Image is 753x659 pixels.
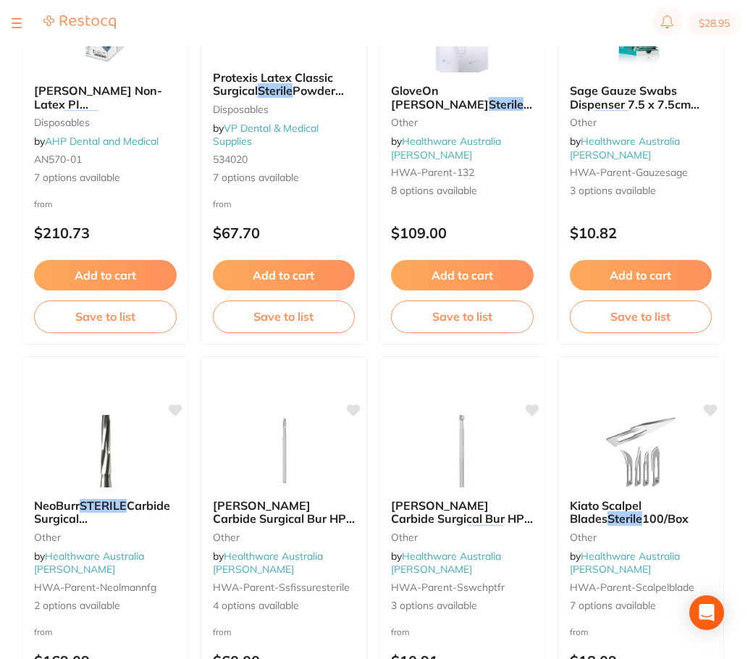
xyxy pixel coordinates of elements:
[391,301,534,332] button: Save to list
[213,498,355,553] span: [PERSON_NAME] Carbide Surgical Bur HP Cross Cut Taper [MEDICAL_DATA]
[391,135,501,161] span: by
[213,224,356,241] p: $67.70
[34,626,53,637] span: from
[213,122,319,148] a: VP Dental & Medical Supplies
[468,525,503,540] em: Sterile
[213,198,232,209] span: from
[213,499,356,526] b: SS White Carbide Surgical Bur HP Cross Cut Taper Fissure Sterile 5/Pack
[43,14,116,30] img: Restocq Logo
[415,415,509,487] img: SS White Carbide Surgical Bur HP Cross Cut TFR Sterile 5/Pk
[570,135,680,161] a: Healthware Australia [PERSON_NAME]
[391,83,489,111] span: GloveOn [PERSON_NAME]
[45,135,159,148] a: AHP Dental and Medical
[570,83,699,125] span: Sage Gauze Swabs Dispenser 7.5 x 7.5cm 8ply
[34,550,144,576] span: by
[570,626,589,637] span: from
[213,532,356,543] small: other
[213,171,356,185] span: 7 options available
[391,135,501,161] a: Healthware Australia [PERSON_NAME]
[213,104,356,115] small: disposables
[34,153,82,166] span: AN570-01
[213,70,333,98] span: Protexis Latex Classic Surgical
[570,499,712,526] b: Kiato Scalpel Blades Sterile 100/Box
[391,532,534,543] small: other
[213,599,356,613] span: 4 options available
[213,71,356,98] b: Protexis Latex Classic Surgical Sterile Powder Free Gloves CAR2D72N Box Of 50
[34,224,177,241] p: $210.73
[570,550,680,576] a: Healthware Australia [PERSON_NAME]
[570,532,712,543] small: other
[570,117,712,128] small: other
[570,135,680,161] span: by
[391,581,505,594] span: HWA-parent-sswchptfr
[80,498,127,513] em: STERILE
[391,97,568,125] span: Surgical Gloves 50 Pairs/Box
[34,581,156,594] span: HWA-parent-neolmannfg
[34,301,177,332] button: Save to list
[489,97,523,112] em: Sterile
[34,498,80,513] span: NeoBurr
[43,14,116,32] a: Restocq Logo
[213,122,319,148] span: by
[689,595,724,630] div: Open Intercom Messenger
[237,415,331,487] img: SS White Carbide Surgical Bur HP Cross Cut Taper Fissure Sterile 5/Pack
[570,581,694,594] span: HWA-parent-scalpelblade
[213,301,356,332] button: Save to list
[391,599,534,613] span: 3 options available
[34,498,170,553] span: Carbide Surgical [PERSON_NAME] TC - 10/Pack
[570,166,688,179] span: HWA-parent-gauzesage
[391,184,534,198] span: 8 options available
[570,498,641,526] span: Kiato Scalpel Blades
[391,224,534,241] p: $109.00
[594,110,628,125] em: Sterile
[607,511,642,526] em: Sterile
[570,550,680,576] span: by
[391,499,534,526] b: SS White Carbide Surgical Bur HP Cross Cut TFR Sterile 5/Pk
[64,110,98,125] em: Sterile
[391,498,533,540] span: [PERSON_NAME] Carbide Surgical Bur HP Cross Cut TFR
[98,110,135,125] span: Gloves
[391,550,501,576] span: by
[213,153,248,166] span: 534020
[213,550,323,576] span: by
[34,171,177,185] span: 7 options available
[642,511,689,526] span: 100/Box
[258,83,293,98] em: Sterile
[34,117,177,128] small: disposables
[34,84,177,111] b: Ansell Gammex Non-Latex PI Micro Sterile Gloves
[687,12,741,35] button: $28.95
[34,499,177,526] b: NeoBurr STERILE Carbide Surgical Lindemann FG TC - 10/Pack
[58,415,152,487] img: NeoBurr STERILE Carbide Surgical Lindemann FG TC - 10/Pack
[34,260,177,290] button: Add to cart
[213,626,232,637] span: from
[34,198,53,209] span: from
[570,301,712,332] button: Save to list
[34,599,177,613] span: 2 options available
[391,117,534,128] small: other
[570,224,712,241] p: $10.82
[34,550,144,576] a: Healthware Australia [PERSON_NAME]
[391,550,501,576] a: Healthware Australia [PERSON_NAME]
[391,84,534,111] b: GloveOn Victor Polyisoprene Sterile Surgical Gloves 50 Pairs/Box
[34,135,159,148] span: by
[34,83,162,125] span: [PERSON_NAME] Non-Latex PI Micro
[213,581,350,594] span: HWA-parent-ssfissuresterile
[213,260,356,290] button: Add to cart
[570,184,712,198] span: 3 options available
[391,166,474,179] span: HWA-parent-132
[503,525,529,540] span: 5/Pk
[213,550,323,576] a: Healthware Australia [PERSON_NAME]
[34,532,177,543] small: other
[570,599,712,613] span: 7 options available
[391,626,410,637] span: from
[594,415,688,487] img: Kiato Scalpel Blades Sterile 100/Box
[391,260,534,290] button: Add to cart
[570,260,712,290] button: Add to cart
[570,84,712,111] b: Sage Gauze Swabs Dispenser 7.5 x 7.5cm 8ply Sterile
